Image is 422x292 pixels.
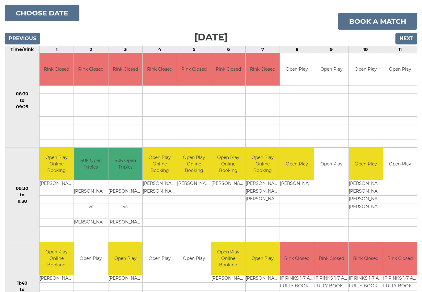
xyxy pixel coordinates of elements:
[349,196,383,204] td: [PERSON_NAME]
[74,47,108,53] td: 2
[349,243,383,275] td: Rink Closed
[211,148,245,181] td: Open Play Online Booking
[349,148,383,181] td: Open Play
[142,47,177,53] td: 4
[246,196,280,204] td: [PERSON_NAME]
[5,53,40,148] td: 08:30 to 09:25
[211,53,245,86] td: Rink Closed
[143,181,177,188] td: [PERSON_NAME]
[177,53,211,86] td: Rink Closed
[280,243,314,275] td: Rink Closed
[246,188,280,196] td: [PERSON_NAME]
[246,243,280,275] td: Open Play
[349,188,383,196] td: [PERSON_NAME]
[280,53,314,86] td: Open Play
[349,53,383,86] td: Open Play
[246,181,280,188] td: [PERSON_NAME]
[314,275,348,283] td: IF RINKS 1-7 ARE
[74,243,108,275] td: Open Play
[246,47,280,53] td: 7
[40,181,74,188] td: [PERSON_NAME]
[314,283,348,290] td: FULLY BOOKED
[5,47,40,53] td: Time/Rink
[40,47,74,53] td: 1
[349,283,383,290] td: FULLY BOOKED
[177,148,211,181] td: Open Play Online Booking
[395,33,417,45] input: Next
[108,148,142,181] td: S06 Open Triples
[108,204,142,211] td: vs
[74,188,108,196] td: [PERSON_NAME]
[383,243,417,275] td: Rink Closed
[108,47,142,53] td: 3
[348,47,383,53] td: 10
[280,275,314,283] td: IF RINKS 1-7 ARE
[5,148,40,243] td: 09:30 to 11:30
[5,5,79,22] button: Choose date
[177,181,211,188] td: [PERSON_NAME]
[211,275,245,283] td: [PERSON_NAME]
[383,47,417,53] td: 11
[280,47,314,53] td: 8
[383,275,417,283] td: IF RINKS 1-7 ARE
[211,243,245,275] td: Open Play Online Booking
[246,148,280,181] td: Open Play Online Booking
[108,188,142,196] td: [PERSON_NAME]
[40,148,74,181] td: Open Play Online Booking
[280,283,314,290] td: FULLY BOOKED
[74,204,108,211] td: vs
[40,275,74,283] td: [PERSON_NAME]
[177,243,211,275] td: Open Play
[338,13,417,30] a: Book a match
[280,181,314,188] td: [PERSON_NAME]
[349,204,383,211] td: [PERSON_NAME]
[383,283,417,290] td: FULLY BOOKED
[143,148,177,181] td: Open Play Online Booking
[74,148,108,181] td: S06 Open Triples
[40,243,74,275] td: Open Play Online Booking
[143,188,177,196] td: [PERSON_NAME]
[143,53,177,86] td: Rink Closed
[280,148,314,181] td: Open Play
[5,33,40,45] input: Previous
[108,219,142,227] td: [PERSON_NAME]
[314,53,348,86] td: Open Play
[211,47,246,53] td: 6
[108,275,142,283] td: [PERSON_NAME]
[383,148,417,181] td: Open Play
[314,148,348,181] td: Open Play
[108,243,142,275] td: Open Play
[211,181,245,188] td: [PERSON_NAME]
[74,219,108,227] td: [PERSON_NAME]
[314,47,348,53] td: 9
[349,181,383,188] td: [PERSON_NAME]
[74,53,108,86] td: Rink Closed
[108,53,142,86] td: Rink Closed
[246,275,280,283] td: [PERSON_NAME]
[383,53,417,86] td: Open Play
[40,53,74,86] td: Rink Closed
[143,243,177,275] td: Open Play
[246,53,280,86] td: Rink Closed
[314,243,348,275] td: Rink Closed
[177,47,211,53] td: 5
[349,275,383,283] td: IF RINKS 1-7 ARE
